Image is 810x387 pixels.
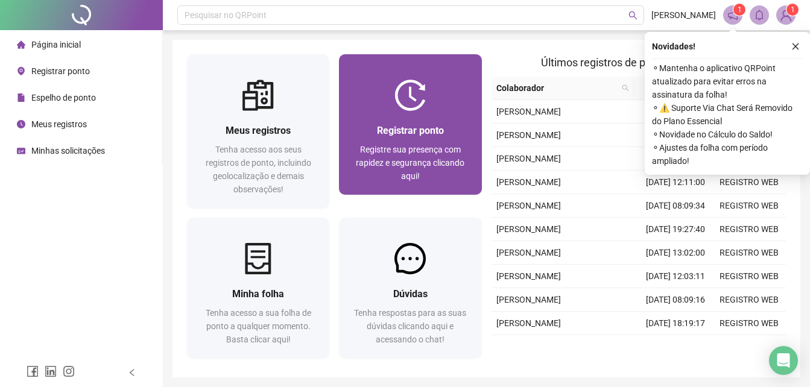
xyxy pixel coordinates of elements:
[639,124,712,147] td: [DATE] 17:11:08
[17,40,25,49] span: home
[727,10,738,20] span: notification
[712,265,786,288] td: REGISTRO WEB
[226,125,291,136] span: Meus registros
[639,312,712,335] td: [DATE] 18:19:17
[354,308,466,344] span: Tenha respostas para as suas dúvidas clicando aqui e acessando o chat!
[619,79,631,97] span: search
[31,93,96,102] span: Espelho de ponto
[639,81,691,95] span: Data/Hora
[712,335,786,359] td: REGISTRO WEB
[786,4,799,16] sup: Atualize o seu contato no menu Meus Dados
[496,177,561,187] span: [PERSON_NAME]
[339,54,481,195] a: Registrar pontoRegistre sua presença com rapidez e segurança clicando aqui!
[27,365,39,377] span: facebook
[712,194,786,218] td: REGISTRO WEB
[712,312,786,335] td: REGISTRO WEB
[639,335,712,359] td: [DATE] 13:50:43
[652,128,803,141] span: ⚬ Novidade no Cálculo do Saldo!
[63,365,75,377] span: instagram
[639,147,712,171] td: [DATE] 13:14:05
[652,101,803,128] span: ⚬ ⚠️ Suporte Via Chat Será Removido do Plano Essencial
[31,119,87,129] span: Meus registros
[496,130,561,140] span: [PERSON_NAME]
[17,67,25,75] span: environment
[712,241,786,265] td: REGISTRO WEB
[496,271,561,281] span: [PERSON_NAME]
[712,171,786,194] td: REGISTRO WEB
[639,100,712,124] td: [DATE] 08:30:14
[377,125,444,136] span: Registrar ponto
[712,288,786,312] td: REGISTRO WEB
[496,295,561,304] span: [PERSON_NAME]
[206,308,311,344] span: Tenha acesso a sua folha de ponto a qualquer momento. Basta clicar aqui!
[639,171,712,194] td: [DATE] 12:11:00
[206,145,311,194] span: Tenha acesso aos seus registros de ponto, incluindo geolocalização e demais observações!
[17,120,25,128] span: clock-circle
[393,288,428,300] span: Dúvidas
[791,5,795,14] span: 1
[496,107,561,116] span: [PERSON_NAME]
[187,54,329,208] a: Meus registrosTenha acesso aos seus registros de ponto, incluindo geolocalização e demais observa...
[652,61,803,101] span: ⚬ Mantenha o aplicativo QRPoint atualizado para evitar erros na assinatura da folha!
[356,145,464,181] span: Registre sua presença com rapidez e segurança clicando aqui!
[628,11,638,20] span: search
[651,8,716,22] span: [PERSON_NAME]
[45,365,57,377] span: linkedin
[777,6,795,24] img: 94119
[733,4,745,16] sup: 1
[652,141,803,168] span: ⚬ Ajustes da folha com período ampliado!
[652,40,695,53] span: Novidades !
[496,224,561,234] span: [PERSON_NAME]
[31,40,81,49] span: Página inicial
[769,346,798,375] div: Open Intercom Messenger
[639,218,712,241] td: [DATE] 19:27:40
[496,318,561,328] span: [PERSON_NAME]
[712,218,786,241] td: REGISTRO WEB
[639,241,712,265] td: [DATE] 13:02:00
[232,288,284,300] span: Minha folha
[639,265,712,288] td: [DATE] 12:03:11
[496,154,561,163] span: [PERSON_NAME]
[639,288,712,312] td: [DATE] 08:09:16
[17,146,25,155] span: schedule
[17,93,25,102] span: file
[634,77,705,100] th: Data/Hora
[639,194,712,218] td: [DATE] 08:09:34
[31,146,105,156] span: Minhas solicitações
[31,66,90,76] span: Registrar ponto
[541,56,736,69] span: Últimos registros de ponto sincronizados
[622,84,629,92] span: search
[754,10,765,20] span: bell
[496,248,561,257] span: [PERSON_NAME]
[496,81,618,95] span: Colaborador
[496,201,561,210] span: [PERSON_NAME]
[128,368,136,377] span: left
[791,42,800,51] span: close
[339,218,481,358] a: DúvidasTenha respostas para as suas dúvidas clicando aqui e acessando o chat!
[187,218,329,358] a: Minha folhaTenha acesso a sua folha de ponto a qualquer momento. Basta clicar aqui!
[738,5,742,14] span: 1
